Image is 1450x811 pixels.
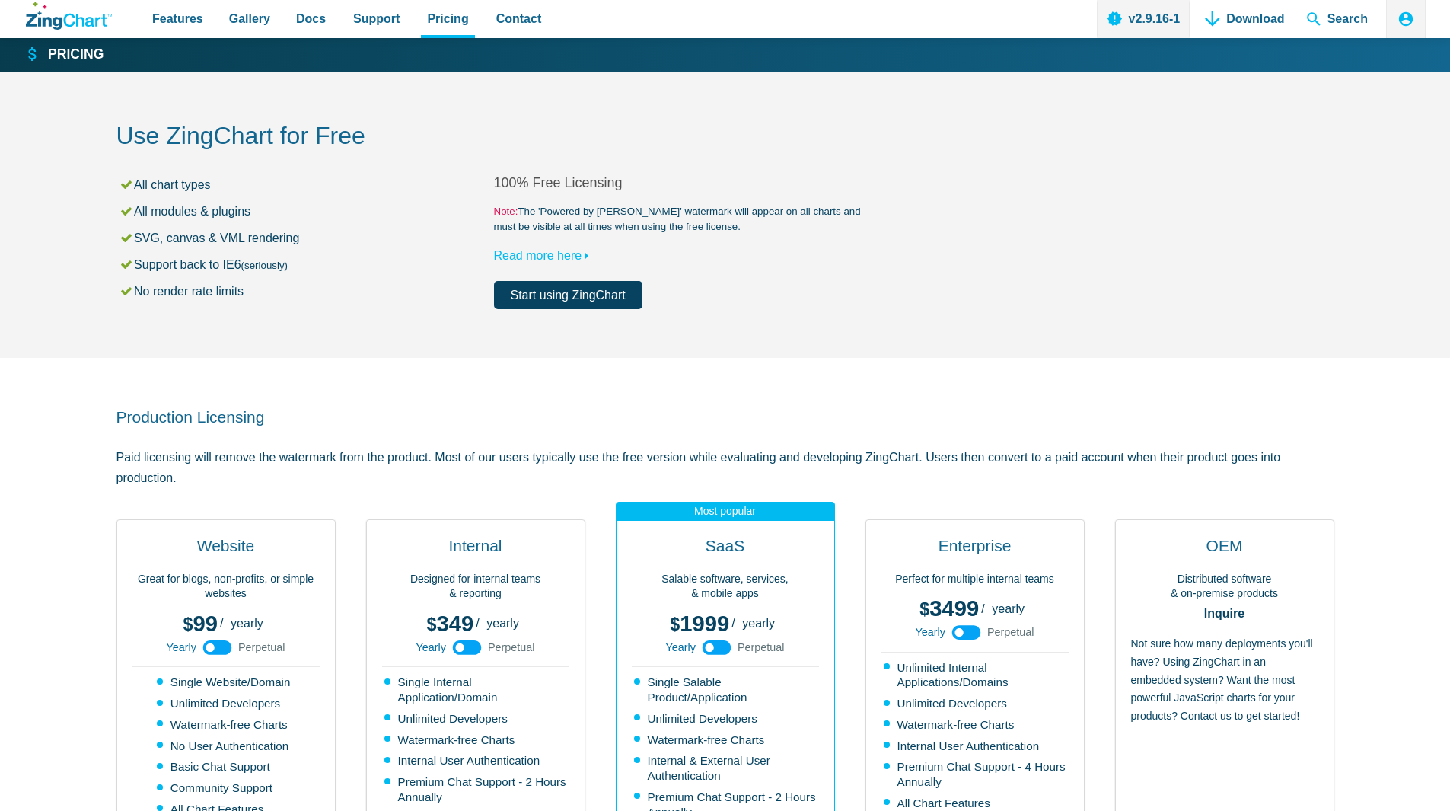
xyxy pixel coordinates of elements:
[384,753,569,768] li: Internal User Authentication
[884,660,1069,691] li: Unlimited Internal Applications/Domains
[152,8,203,29] span: Features
[157,675,297,690] li: Single Website/Domain
[157,717,297,733] li: Watermark-free Charts
[494,249,596,262] a: Read more here
[220,618,223,630] span: /
[486,617,519,630] span: yearly
[919,596,979,621] span: 3499
[881,572,1069,587] p: Perfect for multiple internal teams
[915,627,945,637] span: Yearly
[884,717,1069,733] li: Watermark-free Charts
[881,535,1069,564] h2: Enterprise
[731,618,735,630] span: /
[157,781,297,796] li: Community Support
[384,733,569,748] li: Watermark-free Charts
[670,611,729,636] span: 1999
[157,739,297,754] li: No User Authentication
[884,796,1069,811] li: All Chart Features
[494,174,872,192] h2: 100% Free Licensing
[634,675,819,705] li: Single Salable Product/Application
[884,696,1069,711] li: Unlimited Developers
[488,642,535,653] span: Perpetual
[183,611,218,636] span: 99
[987,627,1034,637] span: Perpetual
[496,8,542,29] span: Contact
[634,711,819,726] li: Unlimited Developers
[494,281,642,309] a: Start using ZingChart
[884,739,1069,754] li: Internal User Authentication
[26,2,112,30] a: ZingChart Logo. Click to return to the homepage
[632,535,819,564] h2: SaaS
[427,8,468,29] span: Pricing
[665,642,695,653] span: Yearly
[416,642,445,653] span: Yearly
[231,617,263,630] span: yearly
[1131,608,1318,620] strong: Inquire
[238,642,285,653] span: Perpetual
[384,675,569,705] li: Single Internal Application/Domain
[634,753,819,784] li: Internal & External User Authentication
[229,8,270,29] span: Gallery
[119,281,494,302] li: No render rate limits
[981,603,984,615] span: /
[353,8,400,29] span: Support
[992,602,1025,615] span: yearly
[494,206,518,217] span: Note:
[296,8,326,29] span: Docs
[742,617,775,630] span: yearly
[116,120,1334,155] h2: Use ZingChart for Free
[48,48,104,62] strong: Pricing
[476,618,479,630] span: /
[157,696,297,711] li: Unlimited Developers
[166,642,196,653] span: Yearly
[116,407,1334,427] h2: Production Licensing
[384,711,569,726] li: Unlimited Developers
[119,174,494,195] li: All chart types
[119,201,494,222] li: All modules & plugins
[384,774,569,805] li: Premium Chat Support - 2 Hours Annually
[426,611,473,636] span: 349
[119,228,494,248] li: SVG, canvas & VML rendering
[119,254,494,275] li: Support back to IE6
[132,572,320,602] p: Great for blogs, non-profits, or simple websites
[1131,535,1318,564] h2: OEM
[26,46,104,64] a: Pricing
[241,260,288,271] small: (seriously)
[494,204,872,235] small: The 'Powered by [PERSON_NAME]' watermark will appear on all charts and must be visible at all tim...
[632,572,819,602] p: Salable software, services, & mobile apps
[157,759,297,774] li: Basic Chat Support
[382,572,569,602] p: Designed for internal teams & reporting
[738,642,785,653] span: Perpetual
[884,759,1069,790] li: Premium Chat Support - 4 Hours Annually
[634,733,819,748] li: Watermark-free Charts
[382,535,569,564] h2: Internal
[116,447,1334,488] p: Paid licensing will remove the watermark from the product. Most of our users typically use the fr...
[1131,572,1318,602] p: Distributed software & on-premise products
[132,535,320,564] h2: Website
